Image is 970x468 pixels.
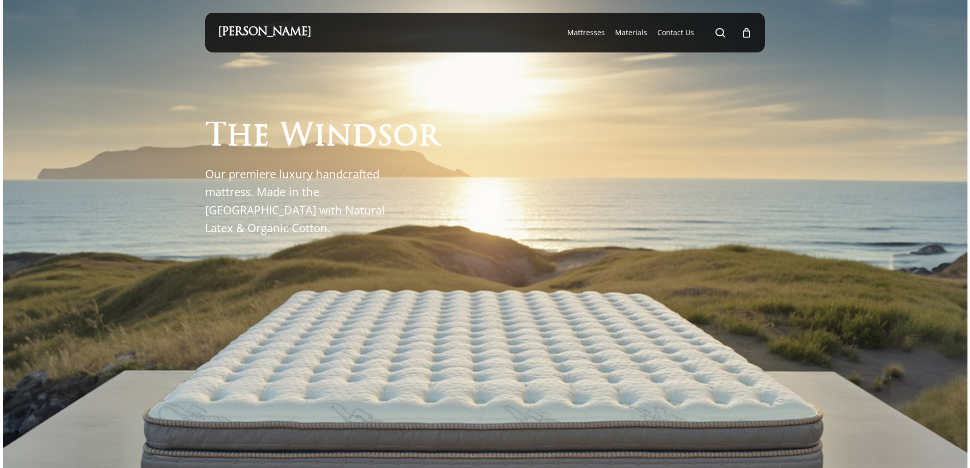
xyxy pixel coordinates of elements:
span: e [253,122,269,153]
span: Materials [615,27,647,37]
a: Materials [615,27,647,38]
a: Cart [741,27,752,38]
span: r [418,122,439,153]
span: T [205,122,227,153]
span: s [377,122,393,153]
span: Contact Us [657,27,694,37]
span: Mattresses [567,27,605,37]
a: Mattresses [567,27,605,38]
span: o [393,122,418,153]
span: W [280,122,314,153]
a: Contact Us [657,27,694,38]
span: h [227,122,253,153]
h1: The Windsor [205,122,439,153]
span: n [326,122,352,153]
span: i [314,122,326,153]
a: [PERSON_NAME] [218,27,311,38]
span: d [352,122,377,153]
nav: Main Menu [562,13,752,52]
p: Our premiere luxury handcrafted mattress. Made in the [GEOGRAPHIC_DATA] with Natural Latex & Orga... [205,165,396,237]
